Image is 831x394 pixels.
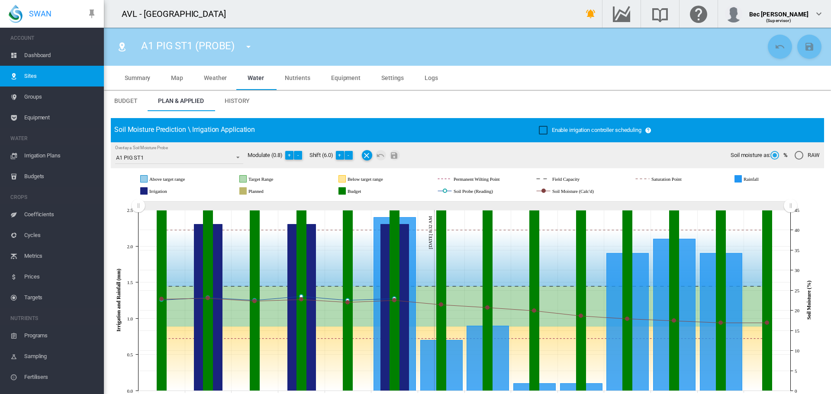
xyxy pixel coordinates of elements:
[127,388,133,394] tspan: 0.0
[116,154,144,161] div: A1 PIG ST1
[339,175,417,183] g: Below target range
[421,340,463,391] g: Rainfall Thu 16 Oct, 2025 0.7
[122,8,234,20] div: AVL - [GEOGRAPHIC_DATA]
[650,9,670,19] md-icon: Search the knowledge base
[795,388,797,394] tspan: 0
[716,210,726,391] g: Budget Wed 22 Oct, 2025 2.5
[765,321,769,324] circle: Soil Moisture (Calc'd) Thu 23 Oct, 2025 16.9
[297,210,306,391] g: Budget Mon 13 Oct, 2025 2.5
[125,74,150,81] span: Summary
[116,269,122,332] tspan: Irrigation and Rainfall (mm)
[607,253,649,391] g: Rainfall Mon 20 Oct, 2025 1.9
[362,150,372,160] button: Remove
[346,301,349,304] circle: Soil Moisture (Calc'd) Tue 14 Oct, 2025 22
[194,224,222,391] g: Irrigation Sat 11 Oct, 2025 2.3
[10,311,97,325] span: NUTRIENTS
[346,298,349,302] circle: Soil Probe (Reading) Tue 14 Oct, 2025 22.506999999999998
[393,298,396,302] circle: Soil Moisture (Calc'd) Wed 15 Oct, 2025 22.5
[439,303,443,306] circle: Soil Moisture (Calc'd) Thu 16 Oct, 2025 21.4
[114,97,137,104] span: Budget
[24,107,97,128] span: Equipment
[160,298,163,301] circle: Soil Probe (Reading) Fri 10 Oct, 2025 22.572999999999993
[579,314,583,317] circle: Soil Moisture (Calc'd) Sun 19 Oct, 2025 18.6
[636,175,713,183] g: Saturation Point
[376,150,386,160] button: Cancel Changes
[160,297,163,301] circle: Soil Moisture (Calc'd) Fri 10 Oct, 2025 22.8
[300,298,303,301] circle: Soil Moisture (Calc'd) Mon 13 Oct, 2025 22.7
[560,384,602,391] g: Rainfall Sun 19 Oct, 2025 0.1
[795,348,799,353] tspan: 10
[243,42,254,52] md-icon: icon-menu-down
[428,216,433,249] tspan: [DATE] 8:32 AM
[804,42,815,52] md-icon: icon-content-save
[437,210,446,391] g: Budget Thu 16 Oct, 2025 2.5
[240,38,257,55] button: icon-menu-down
[467,326,509,391] g: Rainfall Fri 17 Oct, 2025 0.9
[206,296,209,300] circle: Soil Moisture (Calc'd) Sat 11 Oct, 2025 23
[438,175,535,183] g: Permanent Wilting Point
[795,288,799,293] tspan: 25
[670,210,679,391] g: Budget Tue 21 Oct, 2025 2.5
[345,151,353,160] button: -
[625,317,629,320] circle: Soil Moisture (Calc'd) Mon 20 Oct, 2025 17.9
[24,287,97,308] span: Targets
[725,5,742,22] img: profile.jpg
[795,328,799,333] tspan: 15
[115,151,243,164] md-select: Overlay a Soil Moisture Probe: A1 PIG ST1
[141,40,235,52] span: A1 PIG ST1 (PROBE)
[390,210,399,391] g: Budget Wed 15 Oct, 2025 2.5
[309,150,360,160] div: Shift (6.0)
[24,166,97,187] span: Budgets
[552,127,641,133] span: Enable irrigation controller scheduling
[530,210,539,391] g: Budget Sat 18 Oct, 2025 2.5
[783,198,798,213] g: Zoom chart using cursor arrows
[795,268,799,273] tspan: 30
[24,66,97,86] span: Sites
[486,306,489,309] circle: Soil Moisture (Calc'd) Fri 17 Oct, 2025 20.7
[532,309,536,312] circle: Soil Moisture (Calc'd) Sat 18 Oct, 2025 19.9
[537,175,609,183] g: Field Capacity
[240,175,304,183] g: Target Range
[285,151,294,160] button: +
[768,35,792,59] button: Cancel Changes
[483,210,493,391] g: Budget Fri 17 Oct, 2025 2.5
[171,74,183,81] span: Map
[250,210,260,391] g: Budget Sun 12 Oct, 2025 2.5
[393,297,396,300] circle: Soil Probe (Reading) Wed 15 Oct, 2025 22.933999999999997
[24,325,97,346] span: Programs
[127,352,133,357] tspan: 0.5
[688,9,709,19] md-icon: Click here for help
[248,74,264,81] span: Water
[24,204,97,225] span: Coefficients
[672,319,676,322] circle: Soil Moisture (Calc'd) Tue 21 Oct, 2025 17.4
[24,145,97,166] span: Irrigation Plans
[203,210,213,391] g: Budget Sat 11 Oct, 2025 2.5
[87,9,97,19] md-icon: icon-pin
[514,384,556,391] g: Rainfall Sat 18 Oct, 2025 0.1
[795,227,799,233] tspan: 40
[336,151,345,160] button: +
[29,8,52,19] span: SWAN
[797,35,821,59] button: Save Changes
[248,150,309,160] div: Modulate (0.8)
[204,74,227,81] span: Weather
[766,18,792,23] span: (Supervisor)
[586,9,596,19] md-icon: icon-bell-ring
[362,150,372,160] md-icon: icon-close
[253,299,256,303] circle: Soil Moisture (Calc'd) Sun 12 Oct, 2025 22.3
[339,187,389,195] g: Budget
[10,190,97,204] span: CROPS
[24,246,97,266] span: Metrics
[24,86,97,107] span: Groups
[117,42,127,52] md-icon: icon-map-marker-radius
[438,187,526,195] g: Soil Probe (Reading)
[611,9,632,19] md-icon: Go to the Data Hub
[158,97,204,104] span: Plan & Applied
[806,281,812,320] tspan: Soil Moisture (%)
[537,187,626,195] g: Soil Moisture (Calc'd)
[24,45,97,66] span: Dashboard
[795,368,797,374] tspan: 5
[331,74,361,81] span: Equipment
[24,266,97,287] span: Prices
[288,224,316,391] g: Irrigation Mon 13 Oct, 2025 2.3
